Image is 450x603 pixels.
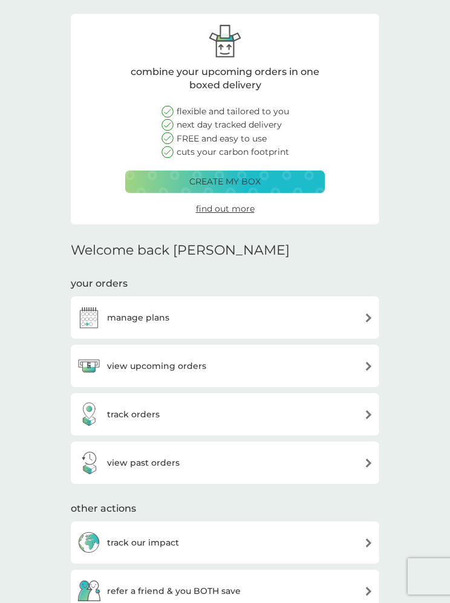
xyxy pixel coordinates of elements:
[177,132,267,145] p: FREE and easy to use
[364,587,373,596] img: arrow right
[364,458,373,468] img: arrow right
[71,502,136,515] h3: other actions
[196,202,255,215] a: find out more
[107,311,169,324] h3: manage plans
[364,313,373,322] img: arrow right
[107,456,180,469] h3: view past orders
[364,410,373,419] img: arrow right
[364,362,373,371] img: arrow right
[189,175,261,188] p: create my box
[177,118,282,131] p: next day tracked delivery
[107,408,160,421] h3: track orders
[177,145,289,158] p: cuts your carbon footprint
[71,243,290,258] h2: Welcome back [PERSON_NAME]
[125,65,325,93] p: combine your upcoming orders in one boxed delivery
[196,203,255,214] span: find out more
[107,584,241,598] h3: refer a friend & you BOTH save
[71,277,128,290] h3: your orders
[125,171,325,192] button: create my box
[177,105,289,118] p: flexible and tailored to you
[107,536,179,549] h3: track our impact
[107,359,206,373] h3: view upcoming orders
[364,538,373,547] img: arrow right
